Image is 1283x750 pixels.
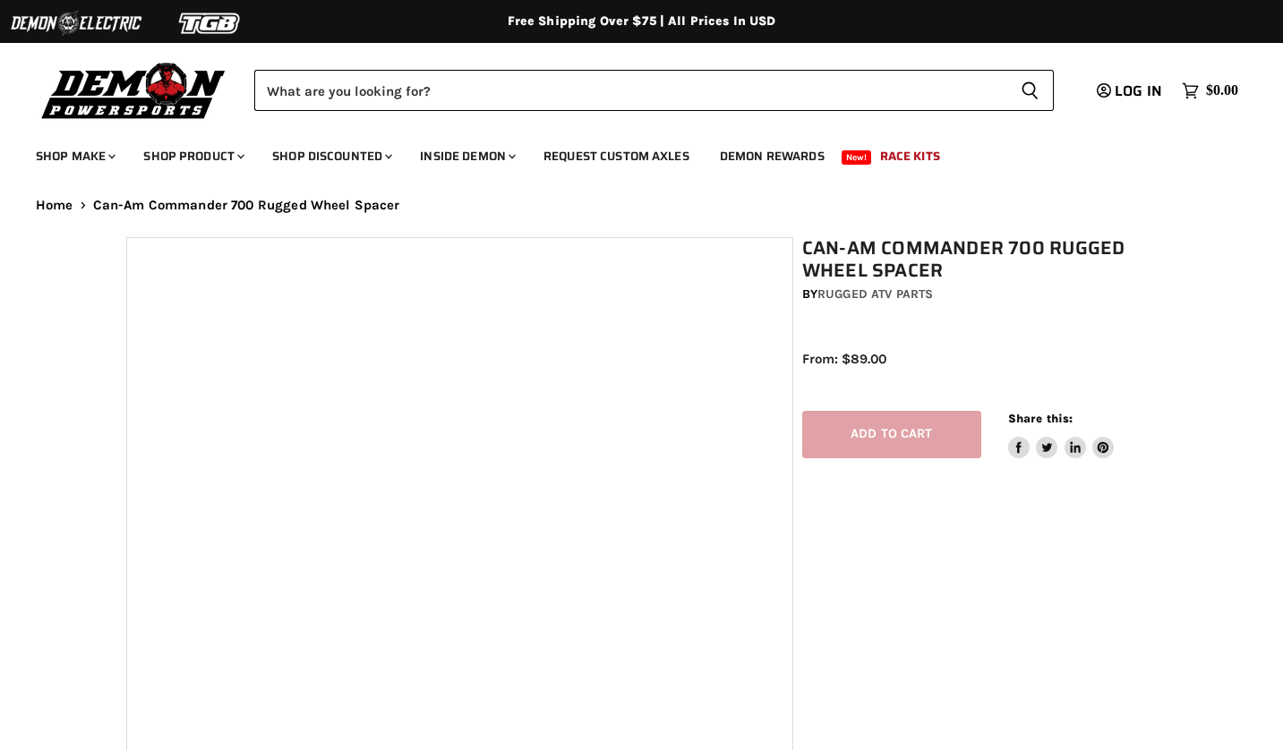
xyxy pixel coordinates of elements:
[22,138,126,175] a: Shop Make
[1089,83,1173,99] a: Log in
[842,150,872,165] span: New!
[802,351,886,367] span: From: $89.00
[9,6,143,40] img: Demon Electric Logo 2
[817,286,933,302] a: Rugged ATV Parts
[254,70,1054,111] form: Product
[1206,82,1238,99] span: $0.00
[706,138,838,175] a: Demon Rewards
[1006,70,1054,111] button: Search
[130,138,255,175] a: Shop Product
[36,198,73,213] a: Home
[406,138,526,175] a: Inside Demon
[802,237,1166,282] h1: Can-Am Commander 700 Rugged Wheel Spacer
[1008,411,1115,458] aside: Share this:
[1173,78,1247,104] a: $0.00
[254,70,1006,111] input: Search
[259,138,403,175] a: Shop Discounted
[143,6,278,40] img: TGB Logo 2
[802,285,1166,304] div: by
[1115,80,1162,102] span: Log in
[1008,412,1073,425] span: Share this:
[867,138,954,175] a: Race Kits
[36,58,232,122] img: Demon Powersports
[93,198,400,213] span: Can-Am Commander 700 Rugged Wheel Spacer
[530,138,703,175] a: Request Custom Axles
[22,131,1234,175] ul: Main menu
